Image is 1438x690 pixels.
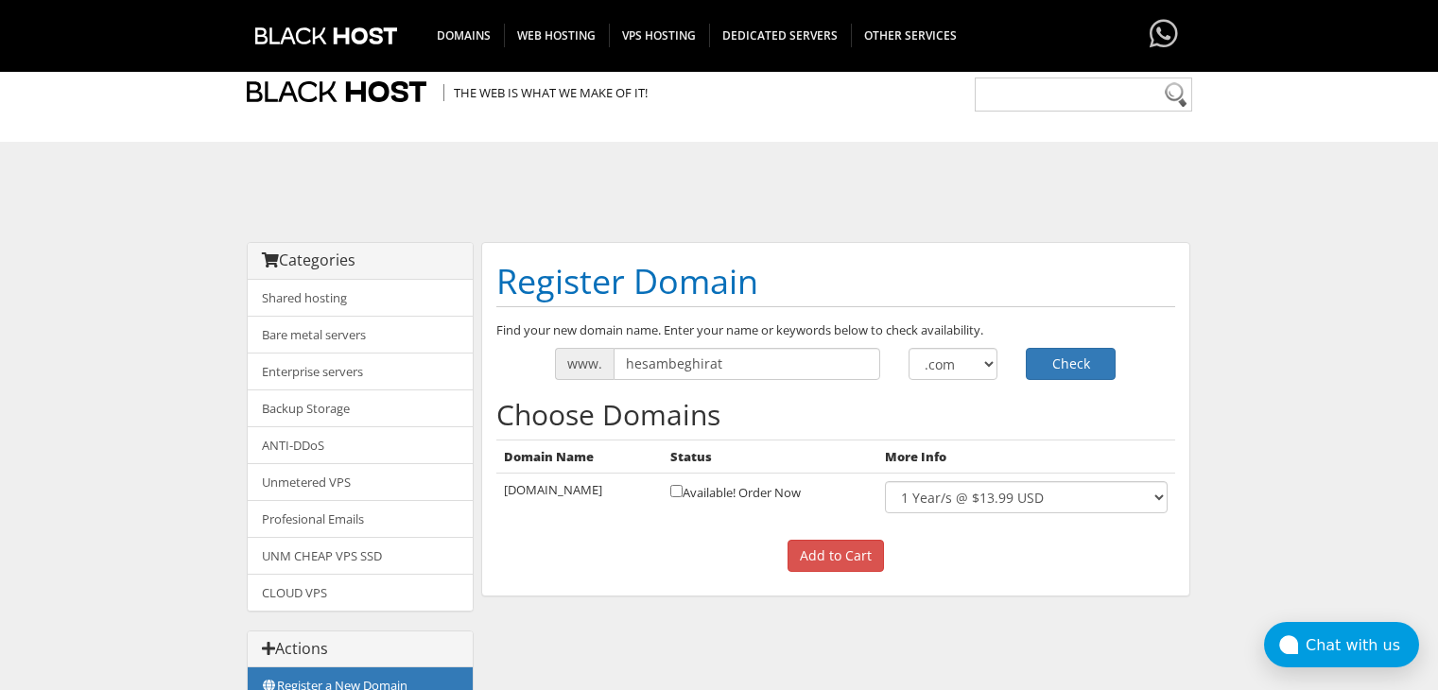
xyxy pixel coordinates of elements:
[788,540,884,572] input: Add to Cart
[248,280,473,317] a: Shared hosting
[555,348,614,380] span: www.
[262,641,459,658] h3: Actions
[248,500,473,538] a: Profesional Emails
[496,474,664,522] td: [DOMAIN_NAME]
[1026,348,1116,380] button: Check
[504,24,610,47] span: WEB HOSTING
[609,24,710,47] span: VPS HOSTING
[424,24,505,47] span: DOMAINS
[262,252,459,269] h3: Categories
[248,353,473,390] a: Enterprise servers
[709,24,852,47] span: DEDICATED SERVERS
[248,463,473,501] a: Unmetered VPS
[248,316,473,354] a: Bare metal servers
[496,257,1175,307] h1: Register Domain
[443,84,648,101] span: The Web is what we make of it!
[663,474,877,522] td: Available! Order Now
[1306,636,1419,654] div: Chat with us
[496,321,1175,338] p: Find your new domain name. Enter your name or keywords below to check availability.
[496,440,664,474] th: Domain Name
[496,399,1175,430] h2: Choose Domains
[248,574,473,611] a: CLOUD VPS
[663,440,877,474] th: Status
[248,389,473,427] a: Backup Storage
[1264,622,1419,667] button: Chat with us
[248,537,473,575] a: UNM CHEAP VPS SSD
[248,426,473,464] a: ANTI-DDoS
[851,24,970,47] span: OTHER SERVICES
[877,440,1174,474] th: More Info
[975,78,1192,112] input: Need help?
